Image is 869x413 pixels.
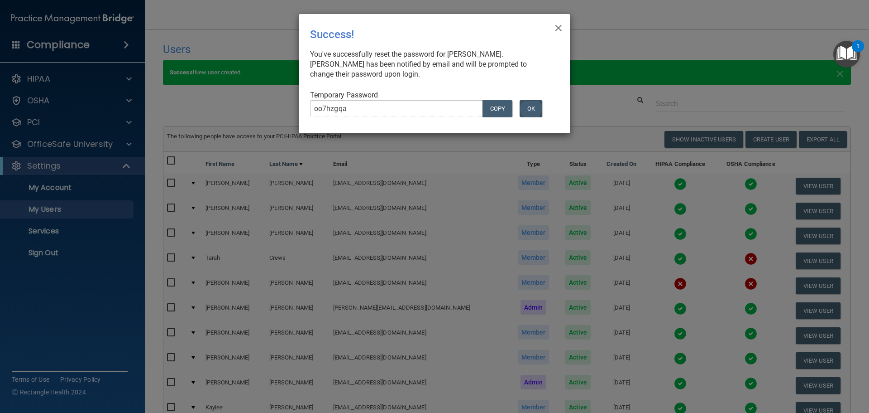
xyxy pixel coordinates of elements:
[833,41,860,68] button: Open Resource Center, 1 new notification
[520,100,542,117] button: OK
[310,21,522,48] div: Success!
[712,349,858,385] iframe: Drift Widget Chat Controller
[310,49,552,79] div: You've successfully reset the password for [PERSON_NAME]. [PERSON_NAME] has been notified by emai...
[856,46,859,58] div: 1
[310,91,378,99] span: Temporary Password
[554,18,563,36] span: ×
[482,100,512,117] button: COPY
